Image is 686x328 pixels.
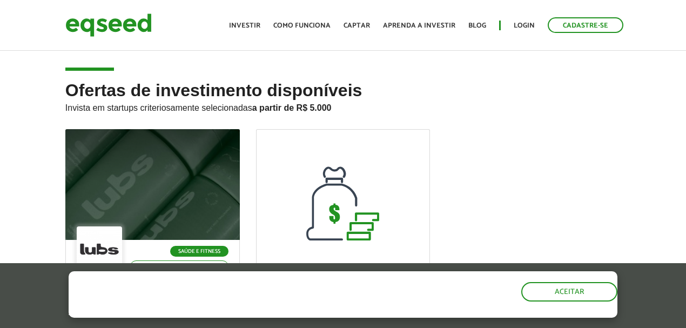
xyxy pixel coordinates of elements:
[211,309,336,318] a: política de privacidade e de cookies
[514,22,535,29] a: Login
[548,17,623,33] a: Cadastre-se
[65,81,621,129] h2: Ofertas de investimento disponíveis
[344,22,370,29] a: Captar
[69,271,398,305] h5: O site da EqSeed utiliza cookies para melhorar sua navegação.
[252,103,332,112] strong: a partir de R$ 5.000
[468,22,486,29] a: Blog
[69,307,398,318] p: Ao clicar em "aceitar", você aceita nossa .
[383,22,455,29] a: Aprenda a investir
[170,246,228,257] p: Saúde e Fitness
[65,11,152,39] img: EqSeed
[229,22,260,29] a: Investir
[65,100,621,113] p: Invista em startups criteriosamente selecionadas
[273,22,331,29] a: Como funciona
[521,282,617,302] button: Aceitar
[130,260,228,272] p: Investimento mínimo: R$ 5.000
